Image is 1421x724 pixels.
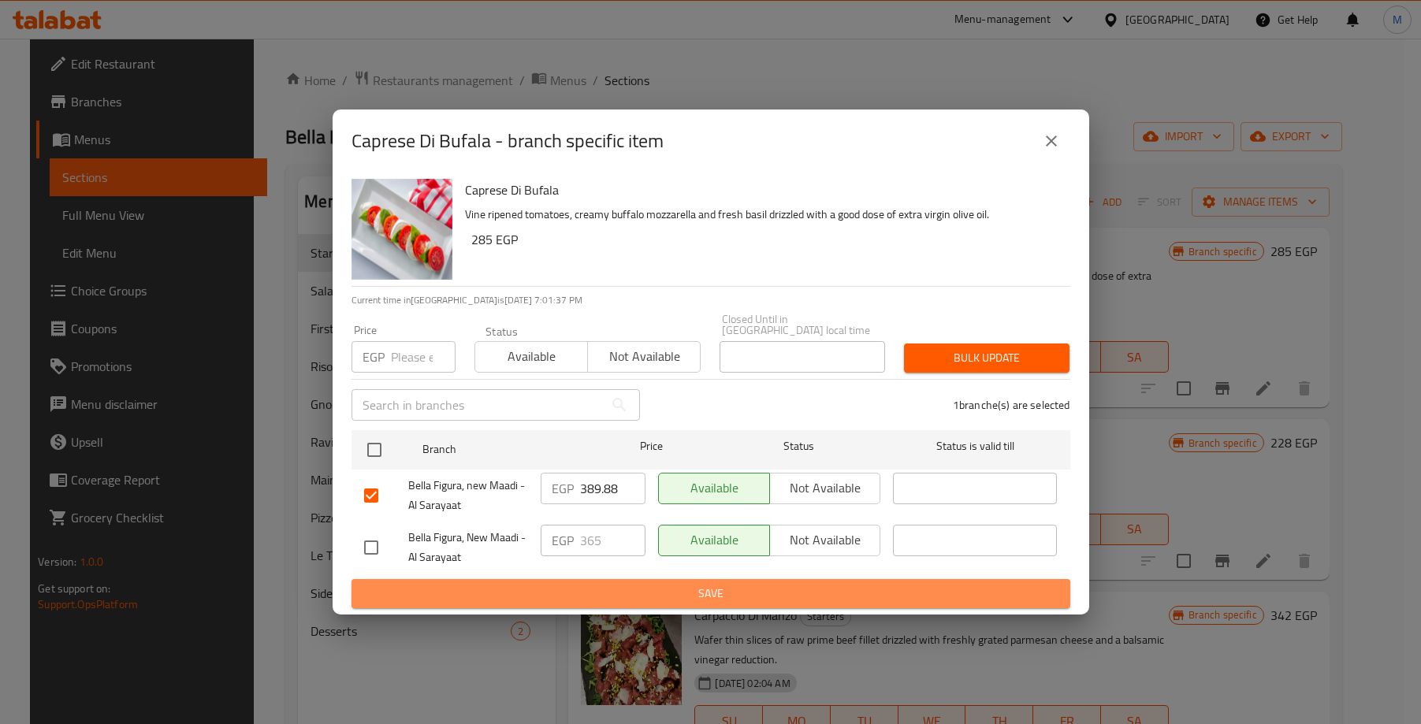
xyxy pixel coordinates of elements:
[776,477,875,499] span: Not available
[658,473,770,504] button: Available
[1032,122,1070,160] button: close
[893,436,1057,456] span: Status is valid till
[769,473,881,504] button: Not available
[352,579,1070,608] button: Save
[363,347,385,366] p: EGP
[465,179,1058,201] h6: Caprese Di Bufala
[465,205,1058,225] p: Vine ripened tomatoes, creamy buffalo mozzarella and fresh basil drizzled with a good dose of ext...
[904,343,1069,373] button: Bulk update
[917,348,1057,368] span: Bulk update
[352,389,604,421] input: Search in branches
[665,477,764,499] span: Available
[474,341,588,373] button: Available
[716,436,880,456] span: Status
[580,473,645,504] input: Please enter price
[471,228,1058,251] h6: 285 EGP
[352,128,664,154] h2: Caprese Di Bufala - branch specific item
[422,440,586,459] span: Branch
[482,345,582,368] span: Available
[408,476,528,515] span: Bella Figura, new Maadi - Al Sarayaat
[594,345,694,368] span: Not available
[552,531,574,550] p: EGP
[352,179,452,280] img: Caprese Di Bufala
[408,528,528,567] span: Bella Figura, New Maadi - Al Sarayaat
[587,341,701,373] button: Not available
[552,479,574,498] p: EGP
[391,341,456,373] input: Please enter price
[580,525,645,556] input: Please enter price
[953,397,1070,413] p: 1 branche(s) are selected
[599,436,704,456] span: Price
[364,584,1058,603] span: Save
[352,293,1070,307] p: Current time in [GEOGRAPHIC_DATA] is [DATE] 7:01:37 PM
